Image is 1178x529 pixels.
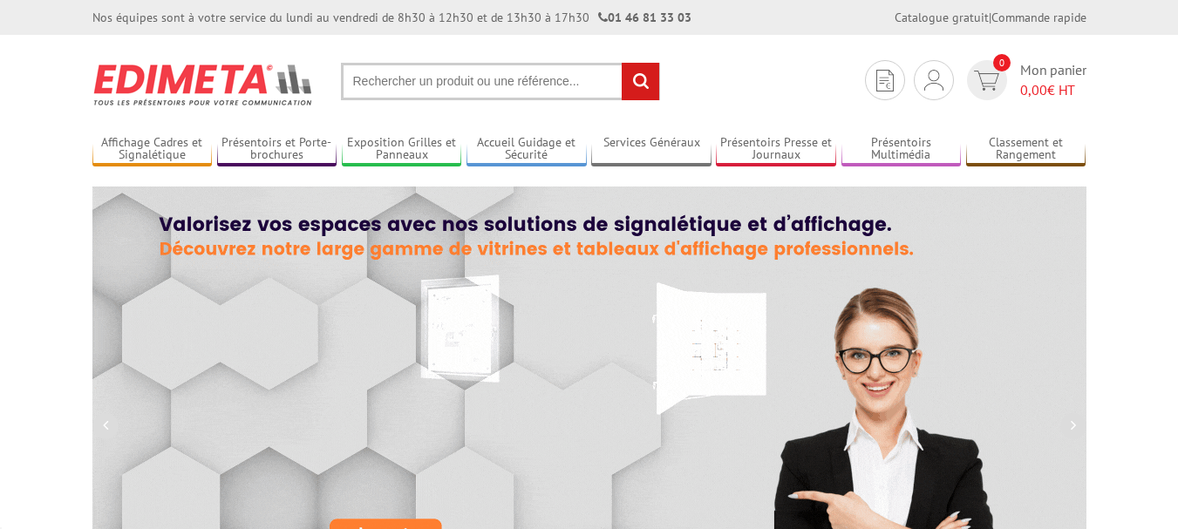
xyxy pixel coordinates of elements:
img: devis rapide [974,71,999,91]
img: Présentoir, panneau, stand - Edimeta - PLV, affichage, mobilier bureau, entreprise [92,52,315,117]
img: devis rapide [924,70,943,91]
img: devis rapide [876,70,894,92]
a: Services Généraux [591,135,712,164]
input: Rechercher un produit ou une référence... [341,63,660,100]
a: Commande rapide [991,10,1086,25]
a: Présentoirs Multimédia [841,135,962,164]
input: rechercher [622,63,659,100]
span: Mon panier [1020,60,1086,100]
div: Nos équipes sont à votre service du lundi au vendredi de 8h30 à 12h30 et de 13h30 à 17h30 [92,9,691,26]
a: Présentoirs et Porte-brochures [217,135,337,164]
span: 0 [993,54,1011,71]
a: Présentoirs Presse et Journaux [716,135,836,164]
a: Classement et Rangement [966,135,1086,164]
div: | [895,9,1086,26]
a: Accueil Guidage et Sécurité [466,135,587,164]
strong: 01 46 81 33 03 [598,10,691,25]
a: Catalogue gratuit [895,10,989,25]
a: Affichage Cadres et Signalétique [92,135,213,164]
a: Exposition Grilles et Panneaux [342,135,462,164]
a: devis rapide 0 Mon panier 0,00€ HT [963,60,1086,100]
span: 0,00 [1020,81,1047,98]
span: € HT [1020,80,1086,100]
